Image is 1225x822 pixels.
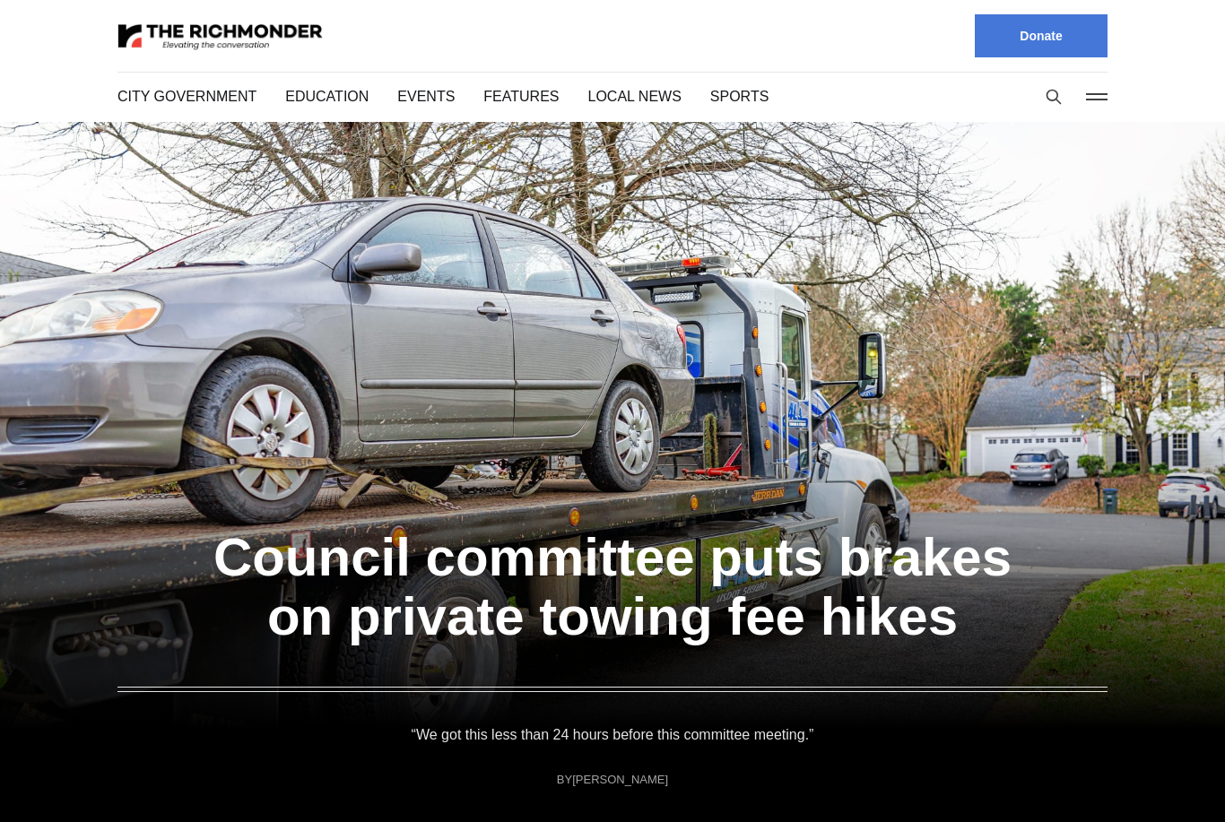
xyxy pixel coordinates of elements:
[691,86,745,107] a: Sports
[216,461,1009,654] a: Council committee puts brakes on private towing fee hikes
[281,86,364,107] a: Education
[117,21,324,52] img: The Richmonder
[558,773,668,786] div: By
[571,771,668,788] a: [PERSON_NAME]
[474,86,544,107] a: Features
[117,86,252,107] a: City Government
[975,14,1108,57] a: Donate
[573,86,662,107] a: Local News
[393,86,446,107] a: Events
[1040,83,1067,110] button: Search this site
[412,722,814,748] p: “We got this less than 24 hours before this committee meeting.”
[1073,734,1225,822] iframe: portal-trigger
